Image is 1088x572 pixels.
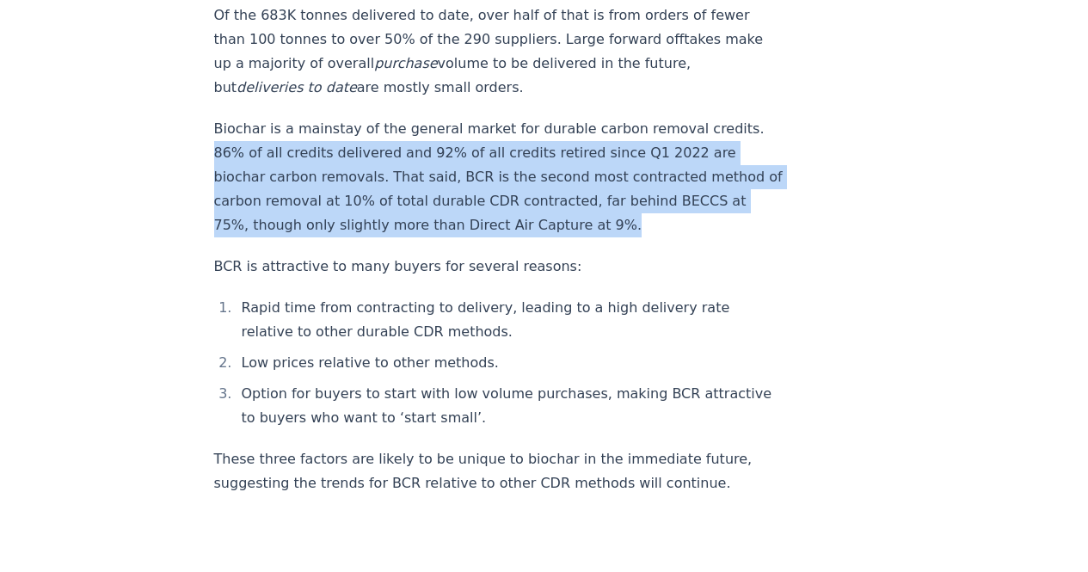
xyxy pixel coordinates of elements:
em: to date [308,79,357,95]
p: BCR is attractive to many buyers for several reasons: [214,255,784,279]
li: Option for buyers to start with low volume purchases, making BCR attractive to buyers who want to... [237,382,784,430]
em: deliveries [237,79,303,95]
em: purchase [374,55,437,71]
p: Of the 683K tonnes delivered to date, over half of that is from orders of fewer than 100 tonnes t... [214,3,784,100]
p: Biochar is a mainstay of the general market for durable carbon removal credits. 86% of all credit... [214,117,784,237]
li: Rapid time from contracting to delivery, leading to a high delivery rate relative to other durabl... [237,296,784,344]
li: Low prices relative to other methods. [237,351,784,375]
p: These three factors are likely to be unique to biochar in the immediate future, suggesting the tr... [214,447,784,495]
